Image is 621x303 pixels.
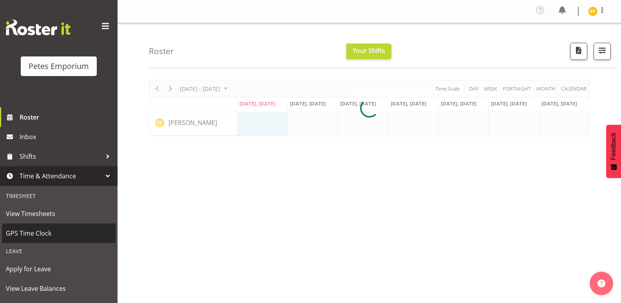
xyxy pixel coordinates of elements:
span: GPS Time Clock [6,227,112,239]
button: Filter Shifts [594,43,611,60]
span: Your Shifts [353,46,385,55]
span: Roster [20,111,114,123]
span: Apply for Leave [6,263,112,275]
button: Download a PDF of the roster according to the set date range. [570,43,587,60]
img: Rosterit website logo [6,20,71,35]
span: Feedback [610,132,617,160]
div: Timesheet [2,188,116,204]
span: View Leave Balances [6,283,112,294]
img: eva-vailini10223.jpg [588,7,597,16]
button: Your Shifts [346,44,391,59]
button: Feedback - Show survey [606,125,621,178]
a: View Timesheets [2,204,116,223]
span: Time & Attendance [20,170,102,182]
div: Petes Emporium [29,60,89,72]
div: Leave [2,243,116,259]
a: GPS Time Clock [2,223,116,243]
span: Shifts [20,151,102,162]
img: help-xxl-2.png [597,279,605,287]
span: Inbox [20,131,114,143]
a: View Leave Balances [2,279,116,298]
a: Apply for Leave [2,259,116,279]
span: View Timesheets [6,208,112,220]
h4: Roster [149,47,174,56]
